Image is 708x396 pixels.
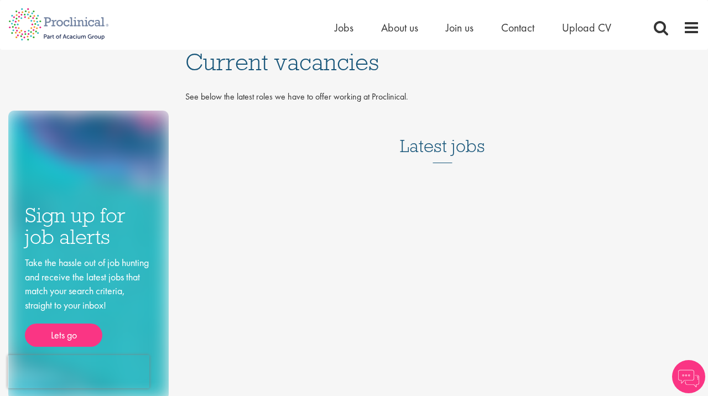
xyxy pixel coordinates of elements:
[562,20,611,35] a: Upload CV
[672,360,705,393] img: Chatbot
[335,20,353,35] a: Jobs
[400,109,485,163] h3: Latest jobs
[8,355,149,388] iframe: reCAPTCHA
[381,20,418,35] a: About us
[185,47,379,77] span: Current vacancies
[501,20,534,35] a: Contact
[446,20,473,35] a: Join us
[185,91,700,103] p: See below the latest roles we have to offer working at Proclinical.
[25,205,152,247] h3: Sign up for job alerts
[25,324,102,347] a: Lets go
[25,256,152,347] div: Take the hassle out of job hunting and receive the latest jobs that match your search criteria, s...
